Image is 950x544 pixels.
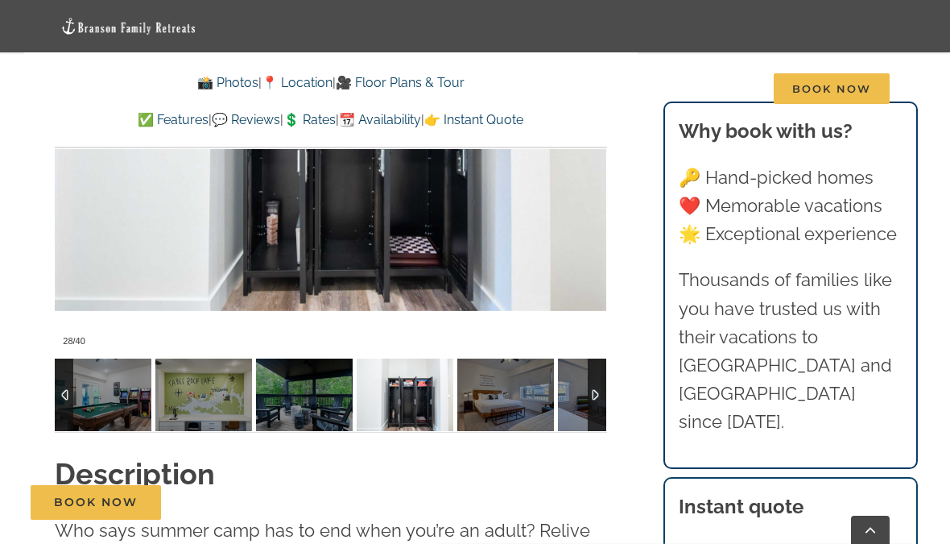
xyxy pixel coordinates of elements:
[357,359,453,431] img: Camp-Stillwater-at-Table-Rock-Lake-Branson-Family-Retreats-vacation-home-1095-scaled.jpg-nggid042...
[138,112,209,127] a: ✅ Features
[339,112,421,127] a: 📆 Availability
[55,110,606,131] p: | | | |
[687,63,737,115] a: Contact
[60,17,197,35] img: Branson Family Retreats Logo
[155,359,252,431] img: Camp-Stillwater-vacation-home-rental-Table-Rock-Lake-1208-scaled.jpg-nggid042636-ngg0dyn-120x90-0...
[55,359,151,431] img: Camp-Stillwater-at-Table-Rock-Lake-Branson-Family-Retreats-vacation-home-1081-scaled.jpg-nggid042...
[774,73,890,104] span: Book Now
[197,75,258,90] a: 📸 Photos
[54,496,138,509] span: Book Now
[424,112,523,127] a: 👉 Instant Quote
[679,164,902,249] p: 🔑 Hand-picked homes ❤️ Memorable vacations 🌟 Exceptional experience
[679,266,902,436] p: Thousands of families like you have trusted us with their vacations to [GEOGRAPHIC_DATA] and [GEO...
[31,485,161,520] a: Book Now
[55,457,215,491] strong: Description
[679,117,902,146] h3: Why book with us?
[558,359,655,431] img: Camp-Stillwater-at-Table-Rock-Lake-3008-scaled.jpg-nggid042902-ngg0dyn-120x90-00f0w010c011r110f11...
[262,75,332,90] a: 📍 Location
[283,112,336,127] a: 💲 Rates
[687,83,737,94] span: Contact
[457,359,554,431] img: Camp-Stillwater-at-Table-Rock-Lake-3007-scaled.jpg-nggid042903-ngg0dyn-120x90-00f0w010c011r110f11...
[212,112,280,127] a: 💬 Reviews
[336,75,465,90] a: 🎥 Floor Plans & Tour
[55,73,606,93] p: | |
[256,359,353,431] img: Camp-Stillwater-at-Table-Rock-Lake-Branson-Family-Retreats-vacation-home-1084-scaled.jpg-nggid042...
